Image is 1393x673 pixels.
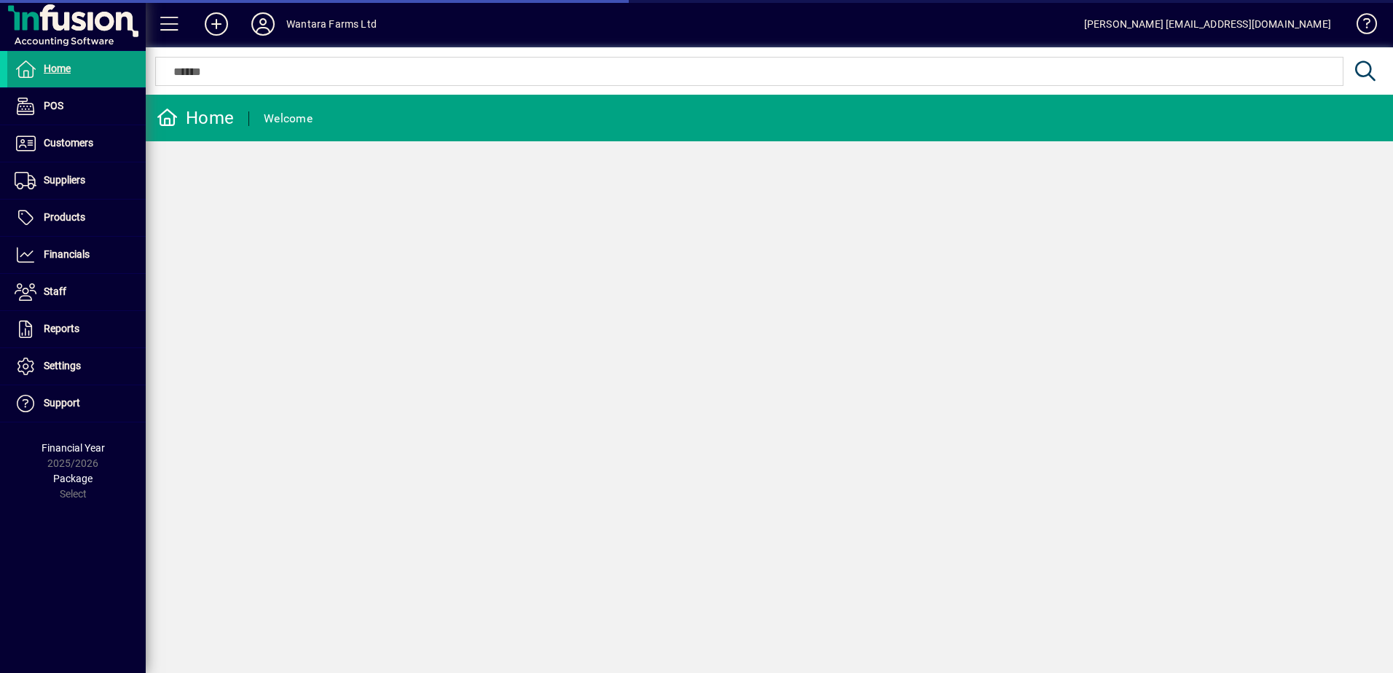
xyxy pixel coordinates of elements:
[44,137,93,149] span: Customers
[1346,3,1375,50] a: Knowledge Base
[1084,12,1331,36] div: [PERSON_NAME] [EMAIL_ADDRESS][DOMAIN_NAME]
[44,63,71,74] span: Home
[7,237,146,273] a: Financials
[157,106,234,130] div: Home
[53,473,93,484] span: Package
[7,200,146,236] a: Products
[193,11,240,37] button: Add
[7,88,146,125] a: POS
[44,360,81,371] span: Settings
[286,12,377,36] div: Wantara Farms Ltd
[44,100,63,111] span: POS
[264,107,313,130] div: Welcome
[44,397,80,409] span: Support
[44,323,79,334] span: Reports
[7,274,146,310] a: Staff
[7,348,146,385] a: Settings
[7,311,146,347] a: Reports
[44,211,85,223] span: Products
[44,248,90,260] span: Financials
[240,11,286,37] button: Profile
[44,174,85,186] span: Suppliers
[7,162,146,199] a: Suppliers
[44,286,66,297] span: Staff
[7,125,146,162] a: Customers
[7,385,146,422] a: Support
[42,442,105,454] span: Financial Year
